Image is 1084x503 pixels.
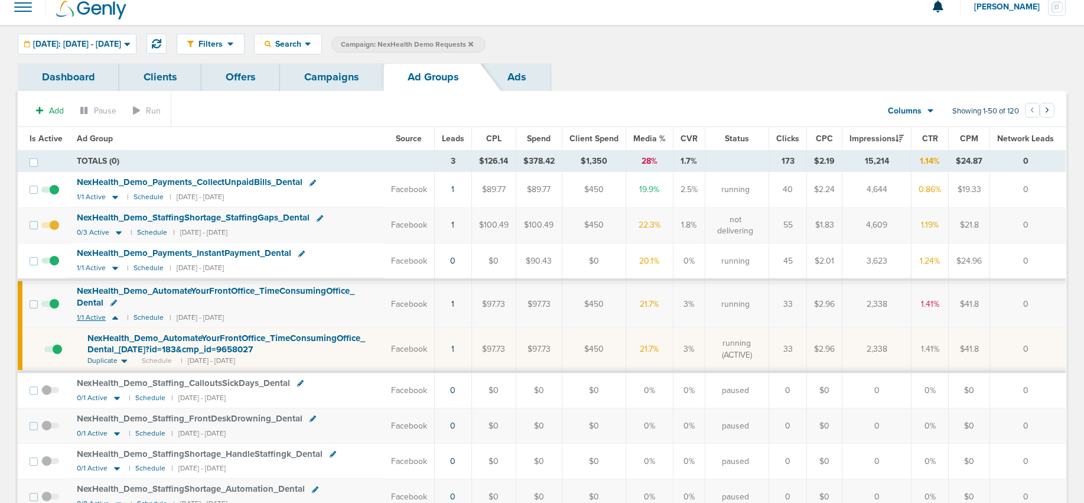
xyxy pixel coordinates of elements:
[170,193,224,202] small: | [DATE] - [DATE]
[722,385,749,397] span: paused
[77,313,106,322] span: 1/1 Active
[626,372,673,408] td: 0%
[990,243,1066,280] td: 0
[769,280,807,327] td: 33
[516,328,562,372] td: $97.73
[173,228,227,237] small: | [DATE] - [DATE]
[516,372,562,408] td: $0
[912,207,949,243] td: 1.19%
[990,280,1066,327] td: 0
[201,63,280,91] a: Offers
[516,243,562,280] td: $90.43
[769,172,807,207] td: 40
[1040,103,1054,118] button: Go to next page
[842,444,912,479] td: 0
[673,280,705,327] td: 3%
[384,172,435,207] td: Facebook
[471,207,516,243] td: $100.49
[451,299,454,309] a: 1
[33,40,121,48] span: [DATE]: [DATE] - [DATE]
[383,63,483,91] a: Ad Groups
[77,483,305,494] span: NexHealth_ Demo_ StaffingShortage_ Automation_ Dental
[912,151,949,172] td: 1.14%
[807,328,842,372] td: $2.96
[562,408,626,444] td: $0
[77,248,291,258] span: NexHealth_ Demo_ Payments_ InstantPayment_ Dental
[816,134,833,144] span: CPC
[135,394,165,403] small: Schedule
[442,134,464,144] span: Leads
[134,313,164,322] small: Schedule
[626,444,673,479] td: 0%
[673,243,705,280] td: 0%
[450,385,455,395] a: 0
[471,151,516,172] td: $126.14
[384,280,435,327] td: Facebook
[170,313,224,322] small: | [DATE] - [DATE]
[912,328,949,372] td: 1.41%
[725,134,749,144] span: Status
[562,280,626,327] td: $450
[722,420,749,432] span: paused
[77,228,109,237] span: 0/3 Active
[949,328,990,372] td: $41.8
[807,372,842,408] td: $0
[633,134,666,144] span: Media %
[280,63,383,91] a: Campaigns
[949,444,990,479] td: $0
[171,394,226,403] small: | [DATE] - [DATE]
[527,134,551,144] span: Spend
[721,255,750,267] span: running
[30,102,70,119] button: Add
[87,356,118,366] span: Duplicate
[673,408,705,444] td: 0%
[673,328,705,372] td: 3%
[562,207,626,243] td: $450
[77,394,108,403] span: 0/1 Active
[516,444,562,479] td: $0
[471,243,516,280] td: $0
[562,328,626,372] td: $450
[127,193,128,202] small: |
[562,372,626,408] td: $0
[807,280,842,327] td: $2.96
[960,134,978,144] span: CPM
[912,372,949,408] td: 0%
[194,39,227,49] span: Filters
[949,151,990,172] td: $24.87
[451,344,454,354] a: 1
[673,372,705,408] td: 0%
[341,40,473,50] span: Campaign: NexHealth Demo Requests
[722,456,749,468] span: paused
[807,151,842,172] td: $2.19
[56,1,126,20] img: Genly
[471,172,516,207] td: $89.77
[949,207,990,243] td: $21.8
[807,172,842,207] td: $2.24
[912,444,949,479] td: 0%
[486,134,502,144] span: CPL
[912,172,949,207] td: 0.86%
[516,151,562,172] td: $378.42
[562,243,626,280] td: $0
[769,207,807,243] td: 55
[888,105,922,117] span: Columns
[569,134,619,144] span: Client Spend
[471,444,516,479] td: $0
[562,151,626,172] td: $1,350
[49,106,64,116] span: Add
[1025,105,1054,119] ul: Pagination
[119,63,201,91] a: Clients
[990,207,1066,243] td: 0
[776,134,799,144] span: Clicks
[842,243,912,280] td: 3,623
[769,328,807,372] td: 33
[384,243,435,280] td: Facebook
[77,285,354,308] span: NexHealth_ Demo_ AutomateYourFrontOffice_ TimeConsumingOffice_ Dental
[77,193,106,202] span: 1/1 Active
[990,328,1066,372] td: 0
[271,39,305,49] span: Search
[396,134,422,144] span: Source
